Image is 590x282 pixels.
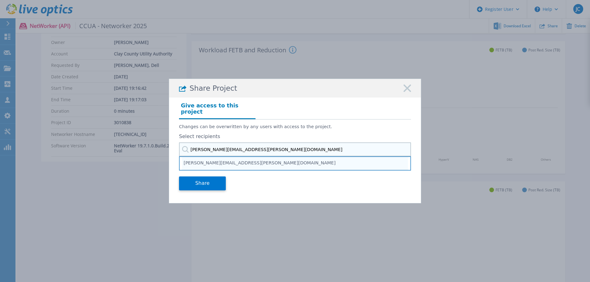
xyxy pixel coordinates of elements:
h4: Give access to this project [179,101,256,119]
p: Changes can be overwritten by any users with access to the project. [179,124,411,129]
button: Share [179,176,226,190]
label: Select recipients [179,134,411,139]
span: Share Project [190,84,237,93]
input: Enter email address [179,142,411,156]
li: [PERSON_NAME][EMAIL_ADDRESS][PERSON_NAME][DOMAIN_NAME] [182,157,408,170]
